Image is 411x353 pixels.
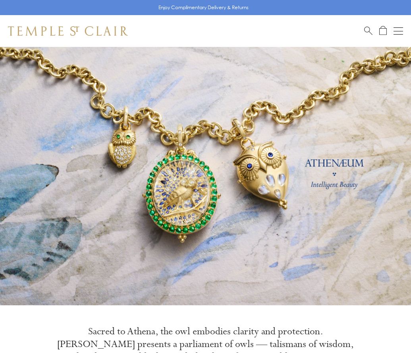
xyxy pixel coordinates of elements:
img: Temple St. Clair [8,26,128,36]
button: Open navigation [394,26,403,36]
a: Search [364,26,372,36]
a: Open Shopping Bag [379,26,387,36]
p: Enjoy Complimentary Delivery & Returns [158,4,249,12]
